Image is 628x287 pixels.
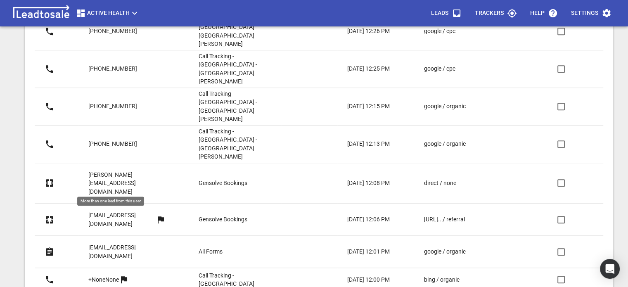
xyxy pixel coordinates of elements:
[45,139,55,149] svg: Call
[45,247,55,257] svg: Form
[424,209,467,230] a: [URL].. / referral
[199,14,258,48] a: Call Tracking - [GEOGRAPHIC_DATA] - [GEOGRAPHIC_DATA][PERSON_NAME]
[88,171,166,196] p: [PERSON_NAME][EMAIL_ADDRESS][DOMAIN_NAME]
[88,96,137,116] a: [PHONE_NUMBER]
[347,102,390,111] p: [DATE] 12:15 PM
[424,102,465,111] p: google / organic
[88,64,137,73] p: [PHONE_NUMBER]
[76,8,140,18] span: Active Health
[73,5,143,21] button: Active Health
[77,197,144,206] div: More than one lead from this user
[475,9,504,17] p: Trackers
[199,52,258,86] a: Call Tracking - [GEOGRAPHIC_DATA] - [GEOGRAPHIC_DATA][PERSON_NAME]
[45,215,55,225] svg: Custom
[424,179,456,187] p: direct / none
[571,9,598,17] p: Settings
[88,134,137,154] a: [PHONE_NUMBER]
[424,27,467,36] a: google / cpc
[347,27,390,36] p: [DATE] 12:26 PM
[199,247,258,256] a: All Forms
[199,179,258,187] a: Gensolve Bookings
[88,102,137,111] p: [PHONE_NUMBER]
[600,259,620,279] div: Open Intercom Messenger
[424,275,459,284] p: bing / organic
[347,179,390,187] p: [DATE] 12:08 PM
[199,247,223,256] p: All Forms
[424,102,467,111] a: google / organic
[431,9,448,17] p: Leads
[199,215,247,224] p: Gensolve Bookings
[45,275,55,285] svg: Call
[88,211,156,228] p: [EMAIL_ADDRESS][DOMAIN_NAME]
[424,64,467,73] a: google / cpc
[88,140,137,148] p: [PHONE_NUMBER]
[347,215,391,224] a: [DATE] 12:06 PM
[347,64,391,73] a: [DATE] 12:25 PM
[347,64,390,73] p: [DATE] 12:25 PM
[530,9,545,17] p: Help
[199,179,247,187] p: Gensolve Bookings
[347,247,390,256] p: [DATE] 12:01 PM
[88,165,166,202] a: [PERSON_NAME][EMAIL_ADDRESS][DOMAIN_NAME]
[424,64,455,73] p: google / cpc
[45,26,55,36] svg: Call
[424,27,455,36] p: google / cpc
[119,275,129,285] svg: More than one lead from this user
[199,215,258,224] a: Gensolve Bookings
[347,140,391,148] a: [DATE] 12:13 PM
[199,127,258,161] a: Call Tracking - [GEOGRAPHIC_DATA] - [GEOGRAPHIC_DATA][PERSON_NAME]
[199,90,258,123] a: Call Tracking - [GEOGRAPHIC_DATA] - [GEOGRAPHIC_DATA][PERSON_NAME]
[424,140,465,148] p: google / organic
[424,247,467,256] a: google / organic
[347,102,391,111] a: [DATE] 12:15 PM
[88,275,119,284] p: +NoneNone
[347,275,391,284] a: [DATE] 12:00 PM
[424,247,465,256] p: google / organic
[88,205,156,234] a: [EMAIL_ADDRESS][DOMAIN_NAME]
[45,64,55,74] svg: Call
[88,243,166,260] p: [EMAIL_ADDRESS][DOMAIN_NAME]
[424,179,467,187] a: direct / none
[424,215,464,224] p: https://activehealth.co.nz/ / referral
[347,140,390,148] p: [DATE] 12:13 PM
[88,59,137,79] a: [PHONE_NUMBER]
[347,27,391,36] a: [DATE] 12:26 PM
[347,247,391,256] a: [DATE] 12:01 PM
[347,275,390,284] p: [DATE] 12:00 PM
[347,179,391,187] a: [DATE] 12:08 PM
[88,21,137,41] a: [PHONE_NUMBER]
[10,5,73,21] img: logo
[88,27,137,36] p: [PHONE_NUMBER]
[45,102,55,111] svg: Call
[424,140,467,148] a: google / organic
[45,178,55,188] svg: Custom
[88,237,166,266] a: [EMAIL_ADDRESS][DOMAIN_NAME]
[424,275,467,284] a: bing / organic
[347,215,390,224] p: [DATE] 12:06 PM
